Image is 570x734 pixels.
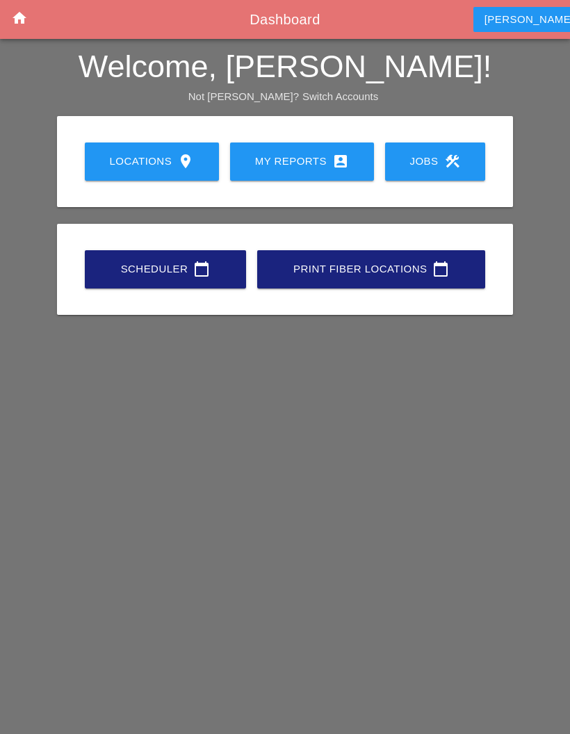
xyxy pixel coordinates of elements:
span: Not [PERSON_NAME]? [188,90,299,102]
i: home [11,10,28,26]
div: Print Fiber Locations [279,261,463,277]
i: construction [444,153,461,170]
a: Locations [85,142,219,181]
i: account_box [332,153,349,170]
a: Jobs [385,142,486,181]
i: calendar_today [193,261,210,277]
a: My Reports [230,142,374,181]
div: My Reports [252,153,352,170]
div: Locations [107,153,197,170]
a: Switch Accounts [302,90,378,102]
div: Jobs [407,153,464,170]
a: Print Fiber Locations [257,250,485,288]
i: location_on [177,153,194,170]
span: Dashboard [250,12,320,27]
a: Scheduler [85,250,246,288]
div: Scheduler [107,261,224,277]
i: calendar_today [432,261,449,277]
